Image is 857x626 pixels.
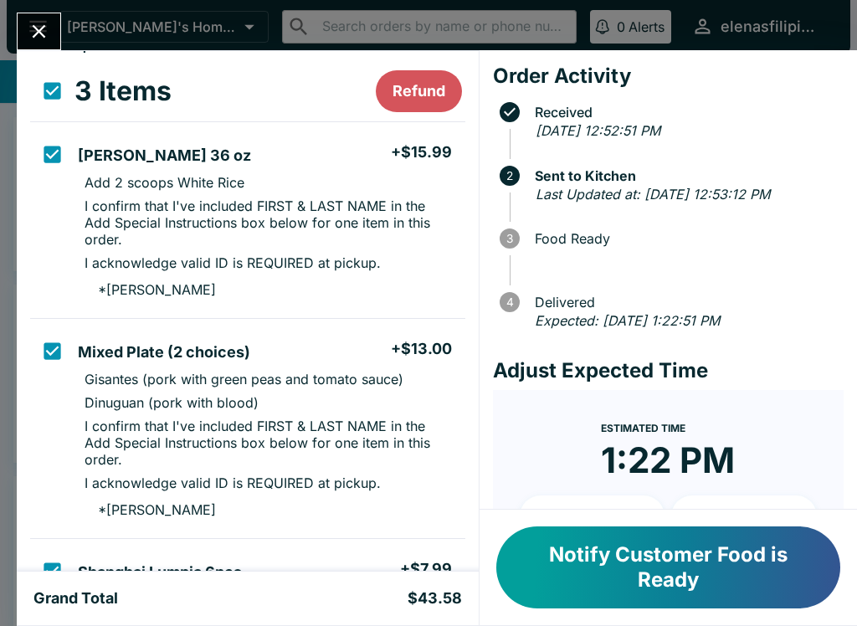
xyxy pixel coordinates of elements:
time: 1:22 PM [601,439,735,482]
text: 2 [506,169,513,182]
span: Sent to Kitchen [526,168,844,183]
h5: + $13.00 [391,339,452,359]
h5: Grand Total [33,588,118,608]
text: 4 [505,295,513,309]
p: * [PERSON_NAME] [85,501,216,518]
h5: Shanghai Lumpia 6pcs [78,562,242,582]
p: I acknowledge valid ID is REQUIRED at pickup. [85,254,381,271]
h5: $43.58 [408,588,462,608]
p: Gisantes (pork with green peas and tomato sauce) [85,371,403,387]
button: Notify Customer Food is Ready [496,526,840,608]
em: Last Updated at: [DATE] 12:53:12 PM [536,186,770,203]
span: Delivered [526,295,844,310]
h5: + $15.99 [391,142,452,162]
p: I acknowledge valid ID is REQUIRED at pickup. [85,475,381,491]
button: + 10 [520,495,665,537]
p: I confirm that I've included FIRST & LAST NAME in the Add Special Instructions box below for one ... [85,418,451,468]
span: Received [526,105,844,120]
h4: Adjust Expected Time [493,358,844,383]
text: 3 [506,232,513,245]
h5: + $7.99 [400,559,452,579]
span: Food Ready [526,231,844,246]
h3: 3 Items [74,74,172,108]
h4: Order Activity [493,64,844,89]
button: + 20 [671,495,817,537]
p: Dinuguan (pork with blood) [85,394,259,411]
span: Estimated Time [601,422,685,434]
h5: Mixed Plate (2 choices) [78,342,250,362]
h5: [PERSON_NAME] 36 oz [78,146,251,166]
p: * [PERSON_NAME] [85,281,216,298]
button: Close [18,13,60,49]
p: Add 2 scoops White Rice [85,174,244,191]
em: [DATE] 12:52:51 PM [536,122,660,139]
p: I confirm that I've included FIRST & LAST NAME in the Add Special Instructions box below for one ... [85,198,451,248]
em: Expected: [DATE] 1:22:51 PM [535,312,720,329]
button: Refund [376,70,462,112]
